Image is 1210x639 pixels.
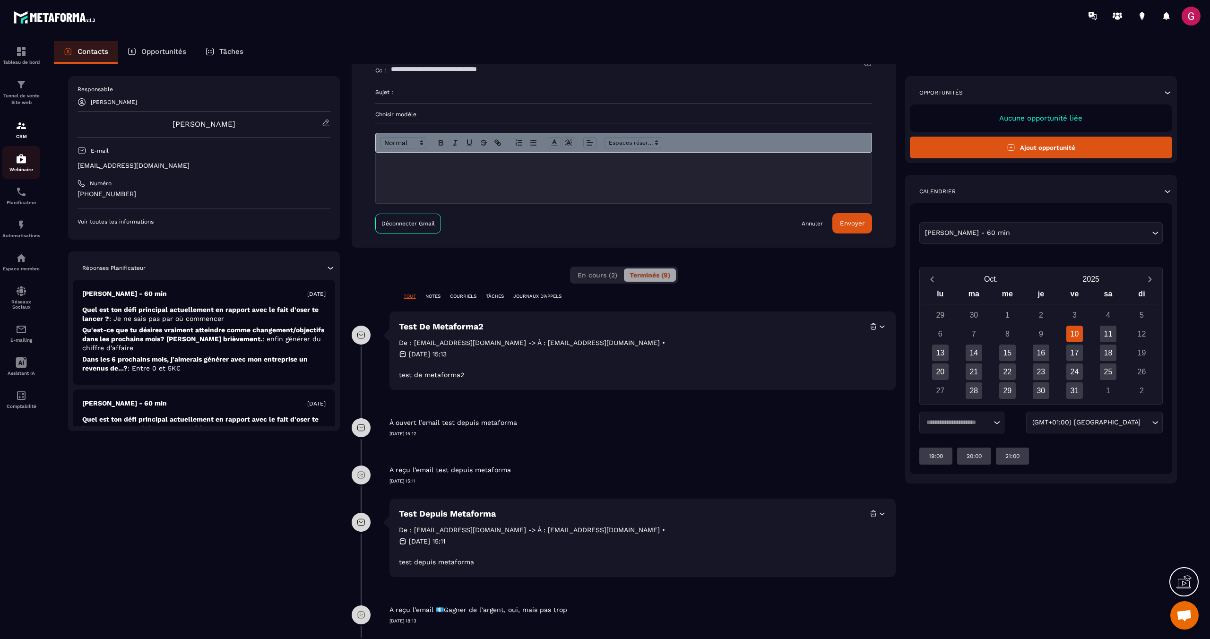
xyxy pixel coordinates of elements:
div: 2 [1033,307,1049,323]
p: Réponses Planificateur [82,264,146,272]
button: Ajout opportunité [910,137,1172,158]
span: [EMAIL_ADDRESS][DOMAIN_NAME] [548,337,660,348]
span: [PERSON_NAME] - 60 min [923,228,1012,238]
div: 10 [1066,326,1083,342]
p: Webinaire [2,167,40,172]
div: 31 [1066,382,1083,399]
p: [DATE] 15:13 [409,348,447,360]
div: 15 [999,345,1016,361]
span: : Je ne sais pas par où commencer [109,315,224,322]
div: 12 [1133,326,1150,342]
p: E-mail [91,147,109,155]
div: je [1024,287,1058,304]
div: 6 [932,326,949,342]
div: 20 [932,363,949,380]
div: 4 [1100,307,1116,323]
a: automationsautomationsAutomatisations [2,212,40,245]
img: automations [16,153,27,164]
span: (GMT+01:00) [GEOGRAPHIC_DATA] [1030,417,1142,428]
img: formation [16,120,27,131]
img: automations [16,252,27,264]
div: 28 [966,382,982,399]
div: 9 [1033,326,1049,342]
p: [DATE] 15:11 [409,535,445,547]
div: 30 [966,307,982,323]
p: Tâches [219,47,243,56]
span: Terminés (9) [630,271,670,279]
div: 18 [1100,345,1116,361]
div: 2 [1133,382,1150,399]
span: En cours (2) [578,271,617,279]
p: test depuis metaforma [399,508,496,519]
img: formation [16,79,27,90]
a: Annuler [802,220,823,227]
img: logo [13,9,98,26]
a: schedulerschedulerPlanificateur [2,179,40,212]
a: accountantaccountantComptabilité [2,383,40,416]
a: social-networksocial-networkRéseaux Sociaux [2,278,40,317]
p: [DATE] 15:12 [389,431,896,437]
p: Contacts [78,47,108,56]
a: [PERSON_NAME] [173,120,235,129]
div: 24 [1066,363,1083,380]
p: A reçu l’email test depuis metaforma [389,466,511,475]
div: 14 [966,345,982,361]
p: Numéro [90,180,112,187]
p: [PERSON_NAME] - 60 min [82,289,167,298]
p: Tableau de bord [2,60,40,65]
p: Responsable [78,86,330,93]
img: email [16,324,27,335]
button: Open months overlay [941,271,1041,287]
div: 8 [999,326,1016,342]
p: A reçu l’email 💶Gagner de l’argent, oui, mais pas trop [389,605,567,614]
div: ve [1058,287,1091,304]
a: Contacts [54,41,118,64]
div: 11 [1100,326,1116,342]
div: 1 [999,307,1016,323]
div: 29 [932,307,949,323]
div: Calendar wrapper [924,287,1158,399]
p: Quel est ton défi principal actuellement en rapport avec le fait d'oser te lancer ? [82,415,326,433]
div: lu [924,287,957,304]
a: emailemailE-mailing [2,317,40,350]
a: formationformationTableau de bord [2,39,40,72]
button: Next month [1141,273,1158,285]
div: 1 [1100,382,1116,399]
img: formation [16,46,27,57]
input: Search for option [923,418,991,427]
p: De : [EMAIL_ADDRESS][DOMAIN_NAME] -> À : • [399,337,884,348]
p: 20:00 [967,452,982,460]
p: TÂCHES [486,293,504,300]
p: [DATE] 18:13 [389,618,896,624]
div: Search for option [919,222,1163,244]
a: Déconnecter Gmail [375,214,441,233]
p: Voir toutes les informations [78,218,330,225]
div: 30 [1033,382,1049,399]
p: 19:00 [929,452,943,460]
a: automationsautomationsEspace membre [2,245,40,278]
p: Calendrier [919,188,956,195]
p: Cc : [375,67,386,74]
p: test depuis metaforma [399,556,886,568]
div: 17 [1066,345,1083,361]
p: CRM [2,134,40,139]
p: [PERSON_NAME] - 60 min [82,399,167,408]
img: automations [16,219,27,231]
p: Dans les 6 prochains mois, j'aimerais générer avec mon entreprise un revenus de...? [82,355,326,373]
p: [EMAIL_ADDRESS][DOMAIN_NAME] [78,161,330,170]
a: Tâches [196,41,253,64]
p: Opportunités [141,47,186,56]
button: Previous month [924,273,941,285]
p: Qu'est-ce que tu désires vraiment atteindre comme changement/objectifs dans les prochains mois? [... [82,326,326,353]
button: Open years overlay [1041,271,1141,287]
img: scheduler [16,186,27,198]
div: ma [957,287,991,304]
a: Opportunités [118,41,196,64]
div: 16 [1033,345,1049,361]
div: Search for option [919,412,1004,433]
div: me [991,287,1024,304]
a: formationformationTunnel de vente Site web [2,72,40,113]
p: Espace membre [2,266,40,271]
div: Search for option [1026,412,1163,433]
img: accountant [16,390,27,401]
